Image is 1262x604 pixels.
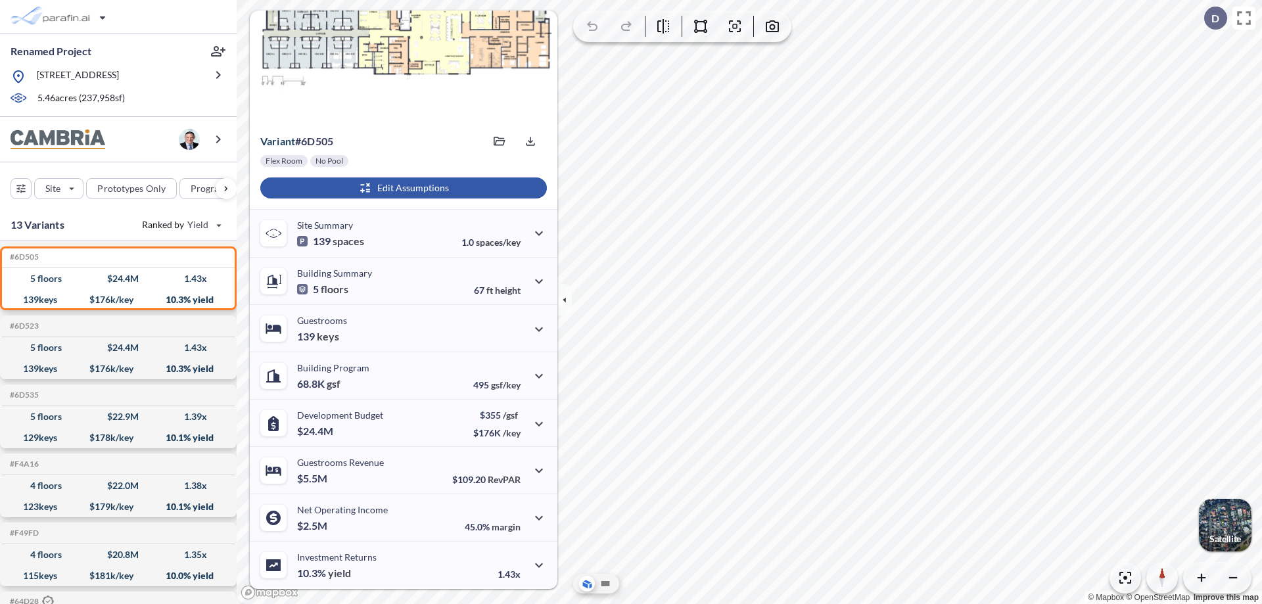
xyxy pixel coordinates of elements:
[1211,12,1219,24] p: D
[86,178,177,199] button: Prototypes Only
[266,156,302,166] p: Flex Room
[179,178,250,199] button: Program
[7,321,39,331] h5: Click to copy the code
[297,504,388,515] p: Net Operating Income
[465,521,521,532] p: 45.0%
[297,519,329,532] p: $2.5M
[452,474,521,485] p: $109.20
[45,182,60,195] p: Site
[34,178,83,199] button: Site
[488,474,521,485] span: RevPAR
[297,220,353,231] p: Site Summary
[260,135,295,147] span: Variant
[7,528,39,538] h5: Click to copy the code
[297,362,369,373] p: Building Program
[37,91,125,106] p: 5.46 acres ( 237,958 sf)
[7,252,39,262] h5: Click to copy the code
[327,377,340,390] span: gsf
[297,567,351,580] p: 10.3%
[11,217,64,233] p: 13 Variants
[297,330,339,343] p: 139
[1088,593,1124,602] a: Mapbox
[297,551,377,563] p: Investment Returns
[241,585,298,600] a: Mapbox homepage
[476,237,521,248] span: spaces/key
[7,459,39,469] h5: Click to copy the code
[491,379,521,390] span: gsf/key
[297,457,384,468] p: Guestrooms Revenue
[11,129,105,150] img: BrandImage
[297,315,347,326] p: Guestrooms
[321,283,348,296] span: floors
[260,135,333,148] p: # 6d505
[297,283,348,296] p: 5
[503,409,518,421] span: /gsf
[492,521,521,532] span: margin
[597,576,613,592] button: Site Plan
[297,235,364,248] p: 139
[473,427,521,438] p: $176K
[179,129,200,150] img: user logo
[328,567,351,580] span: yield
[317,330,339,343] span: keys
[486,285,493,296] span: ft
[473,379,521,390] p: 495
[191,182,227,195] p: Program
[1199,499,1251,551] button: Switcher ImageSatellite
[333,235,364,248] span: spaces
[7,390,39,400] h5: Click to copy the code
[131,214,230,235] button: Ranked by Yield
[37,68,119,85] p: [STREET_ADDRESS]
[1199,499,1251,551] img: Switcher Image
[474,285,521,296] p: 67
[498,569,521,580] p: 1.43x
[503,427,521,438] span: /key
[297,267,372,279] p: Building Summary
[11,44,91,58] p: Renamed Project
[1209,534,1241,544] p: Satellite
[297,472,329,485] p: $5.5M
[297,409,383,421] p: Development Budget
[579,576,595,592] button: Aerial View
[461,237,521,248] p: 1.0
[495,285,521,296] span: height
[97,182,166,195] p: Prototypes Only
[1126,593,1190,602] a: OpenStreetMap
[260,177,547,198] button: Edit Assumptions
[473,409,521,421] p: $355
[315,156,343,166] p: No Pool
[297,425,335,438] p: $24.4M
[187,218,209,231] span: Yield
[297,377,340,390] p: 68.8K
[1194,593,1259,602] a: Improve this map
